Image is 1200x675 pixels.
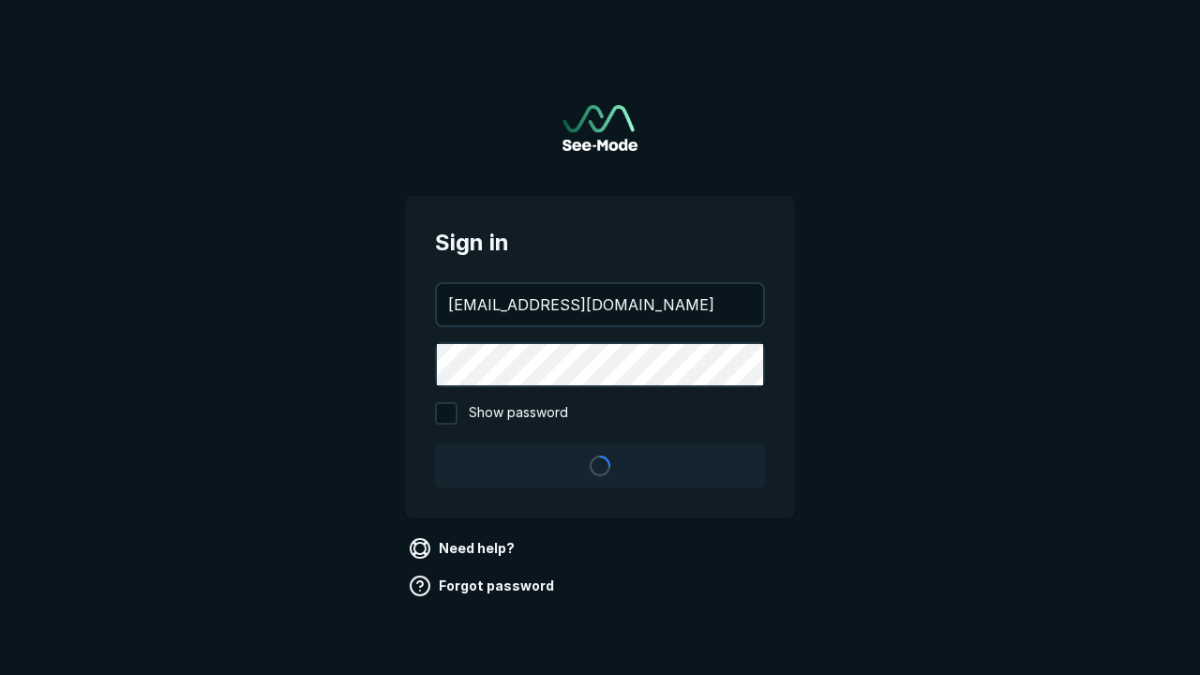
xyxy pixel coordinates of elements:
a: Forgot password [405,571,562,601]
a: Need help? [405,533,522,563]
span: Sign in [435,226,765,260]
img: See-Mode Logo [562,105,637,151]
a: Go to sign in [562,105,637,151]
input: your@email.com [437,284,763,325]
span: Show password [469,402,568,425]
